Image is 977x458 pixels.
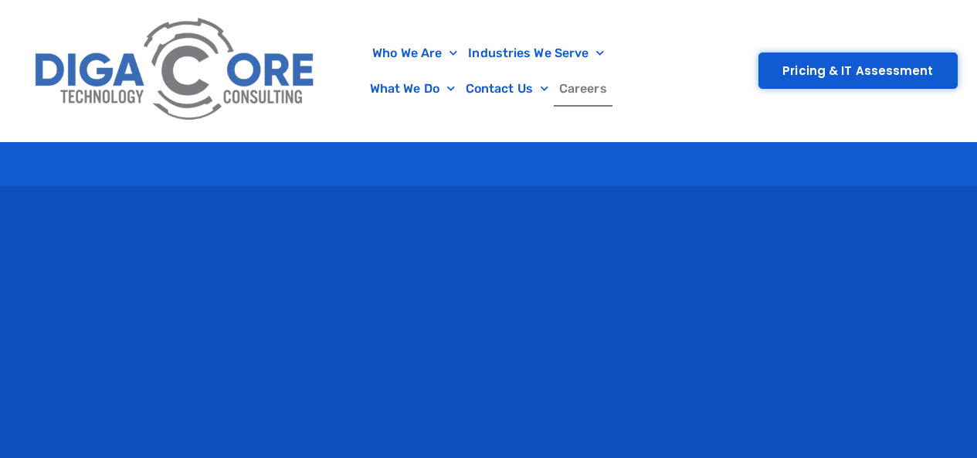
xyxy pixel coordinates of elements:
nav: Menu [332,36,645,107]
a: What We Do [365,71,460,107]
a: Contact Us [460,71,554,107]
a: Pricing & IT Assessment [758,53,957,89]
a: Careers [554,71,612,107]
a: Industries We Serve [463,36,609,71]
a: Who We Are [367,36,463,71]
span: Pricing & IT Assessment [782,65,933,76]
img: Digacore Logo [27,8,324,134]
